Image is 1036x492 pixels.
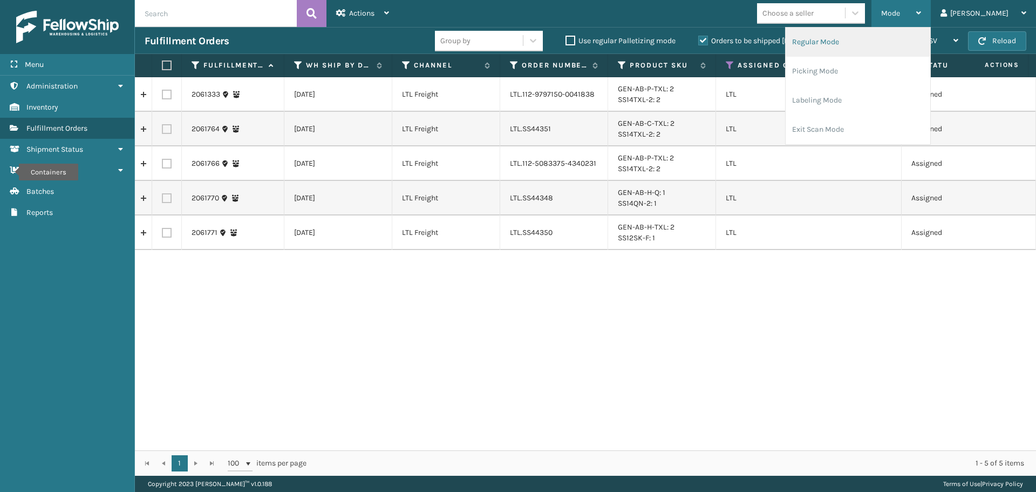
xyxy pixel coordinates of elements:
a: 1 [172,455,188,471]
label: Fulfillment Order Id [203,60,263,70]
span: Mode [881,9,900,18]
a: GEN-AB-C-TXL: 2 [618,119,674,128]
h3: Fulfillment Orders [145,35,229,48]
td: LTL Freight [392,146,500,181]
td: LTL.SS44350 [500,215,608,250]
a: 2061770 [192,193,219,204]
label: Assigned Carrier Service [738,60,881,70]
a: GEN-AB-P-TXL: 2 [618,153,674,163]
button: Reload [968,31,1026,51]
td: LTL Freight [392,112,500,146]
li: Regular Mode [786,28,930,57]
div: Choose a seller [762,8,814,19]
td: [DATE] [284,146,392,181]
span: Inventory [26,103,58,112]
td: Assigned [902,215,1010,250]
td: LTL Freight [392,77,500,112]
label: Product SKU [630,60,695,70]
a: 2061333 [192,89,220,100]
div: | [943,476,1023,492]
span: Containers [26,166,64,175]
span: Actions [951,56,1026,74]
td: [DATE] [284,77,392,112]
td: [DATE] [284,181,392,215]
span: 100 [228,458,244,469]
div: Group by [440,35,471,46]
td: LTL [716,77,902,112]
li: Exit Scan Mode [786,115,930,144]
a: SS14QN-2: 1 [618,199,657,208]
td: Assigned [902,181,1010,215]
span: Batches [26,187,54,196]
td: LTL Freight [392,215,500,250]
span: Administration [26,82,78,91]
span: Actions [349,9,374,18]
li: Picking Mode [786,57,930,86]
span: Shipment Status [26,145,83,154]
a: GEN-AB-H-TXL: 2 [618,223,674,232]
li: Labeling Mode [786,86,930,115]
span: Reports [26,208,53,217]
td: Assigned [902,146,1010,181]
label: Use regular Palletizing mode [565,36,676,45]
a: GEN-AB-P-TXL: 2 [618,84,674,93]
a: SS14TXL-2: 2 [618,130,660,139]
p: Copyright 2023 [PERSON_NAME]™ v 1.0.188 [148,476,272,492]
a: SS12SK-F: 1 [618,233,655,242]
label: Orders to be shipped [DATE] [698,36,803,45]
a: Privacy Policy [982,480,1023,488]
td: LTL.112-9797150-0041838 [500,77,608,112]
td: LTL.SS44351 [500,112,608,146]
a: 2061766 [192,158,220,169]
td: LTL [716,181,902,215]
td: LTL [716,146,902,181]
td: LTL [716,112,902,146]
td: LTL.SS44348 [500,181,608,215]
a: 2061771 [192,227,217,238]
td: [DATE] [284,112,392,146]
td: LTL [716,215,902,250]
a: GEN-AB-H-Q: 1 [618,188,665,197]
a: 2061764 [192,124,220,134]
label: Channel [414,60,479,70]
label: WH Ship By Date [306,60,371,70]
span: Menu [25,60,44,69]
td: [DATE] [284,215,392,250]
a: SS14TXL-2: 2 [618,164,660,173]
label: Order Number [522,60,587,70]
img: logo [16,11,119,43]
td: LTL Freight [392,181,500,215]
td: LTL.112-5083375-4340231 [500,146,608,181]
span: items per page [228,455,306,471]
div: 1 - 5 of 5 items [322,458,1024,469]
span: Fulfillment Orders [26,124,87,133]
a: SS14TXL-2: 2 [618,95,660,104]
a: Terms of Use [943,480,980,488]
